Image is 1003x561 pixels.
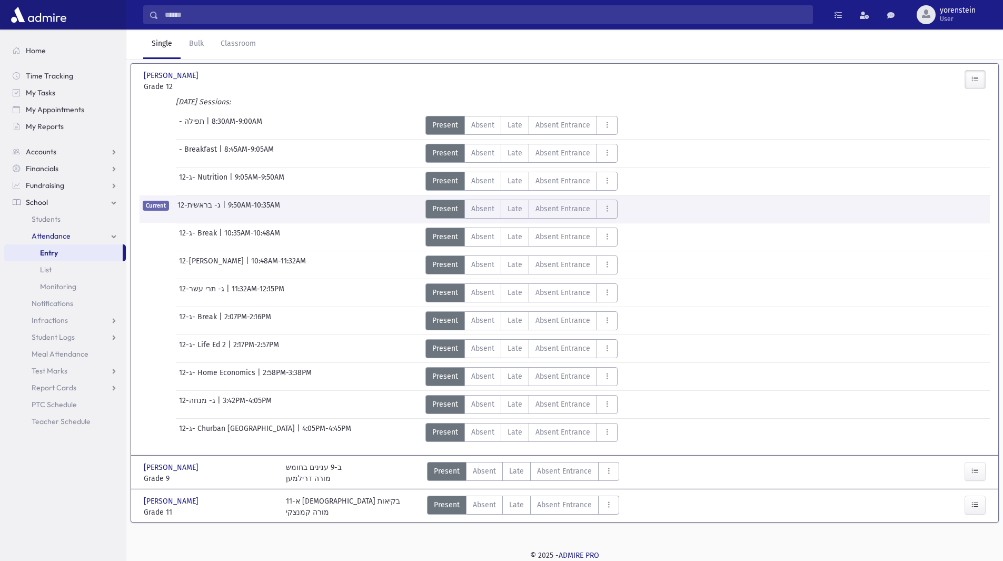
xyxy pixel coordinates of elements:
span: Late [508,399,522,410]
span: Infractions [32,316,68,325]
a: Notifications [4,295,126,312]
span: | [219,311,224,330]
span: Present [432,427,458,438]
a: Test Marks [4,362,126,379]
span: | [217,395,223,414]
span: Absent Entrance [537,466,592,477]
span: 8:30AM-9:00AM [212,116,262,135]
div: © 2025 - [143,550,986,561]
span: Present [432,371,458,382]
span: Absent Entrance [535,427,590,438]
span: Students [32,214,61,224]
a: Attendance [4,228,126,244]
span: Absent [471,427,494,438]
span: Late [508,147,522,159]
span: Absent Entrance [535,315,590,326]
span: Late [509,466,524,477]
span: PTC Schedule [32,400,77,409]
div: AttTypes [425,395,618,414]
span: Present [432,399,458,410]
i: [DATE] Sessions: [176,97,231,106]
a: My Reports [4,118,126,135]
a: Fundraising [4,177,126,194]
span: Grade 12 [144,81,275,92]
div: AttTypes [427,496,619,518]
div: AttTypes [425,255,618,274]
span: Home [26,46,46,55]
span: | [228,339,233,358]
span: [PERSON_NAME] [144,70,201,81]
span: Report Cards [32,383,76,392]
span: 2:58PM-3:38PM [263,367,312,386]
span: Accounts [26,147,56,156]
a: Home [4,42,126,59]
span: My Reports [26,122,64,131]
a: Classroom [212,29,264,59]
a: My Tasks [4,84,126,101]
span: Absent [473,466,496,477]
span: 12-ג- Nutrition [179,172,230,191]
span: 10:48AM-11:32AM [251,255,306,274]
span: - Breakfast [179,144,219,163]
div: 11-א [DEMOGRAPHIC_DATA] בקיאות מורה קמנצקי [286,496,400,518]
span: School [26,198,48,207]
a: Infractions [4,312,126,329]
span: Absent Entrance [535,259,590,270]
div: AttTypes [425,200,618,219]
span: | [297,423,302,442]
span: Present [432,287,458,298]
span: Absent Entrance [535,287,590,298]
span: | [223,200,228,219]
span: 12-ג- בראשית [177,200,223,219]
span: Absent [471,175,494,186]
span: List [40,265,52,274]
span: Absent [471,259,494,270]
span: Absent [473,499,496,510]
span: 2:17PM-2:57PM [233,339,279,358]
span: Absent Entrance [535,343,590,354]
span: 12-ג- Break [179,228,219,247]
a: Students [4,211,126,228]
span: Absent [471,120,494,131]
div: AttTypes [425,339,618,358]
span: Absent Entrance [535,147,590,159]
span: Late [508,427,522,438]
a: Accounts [4,143,126,160]
span: | [230,172,235,191]
span: Grade 9 [144,473,275,484]
div: AttTypes [425,367,618,386]
div: AttTypes [425,228,618,247]
span: Absent [471,315,494,326]
a: Time Tracking [4,67,126,84]
span: Present [432,120,458,131]
span: 12-ג- Churban [GEOGRAPHIC_DATA] [179,423,297,442]
span: | [219,228,224,247]
div: AttTypes [425,423,618,442]
span: Student Logs [32,332,75,342]
span: 10:35AM-10:48AM [224,228,280,247]
span: Present [432,315,458,326]
span: [PERSON_NAME] [144,496,201,507]
span: Absent Entrance [535,203,590,214]
a: Entry [4,244,123,261]
span: Absent Entrance [535,399,590,410]
span: - תפילה [179,116,206,135]
span: Attendance [32,231,71,241]
span: | [206,116,212,135]
span: Late [508,259,522,270]
span: 9:50AM-10:35AM [228,200,280,219]
span: Present [432,343,458,354]
span: Late [508,231,522,242]
div: ב-9 ענינים בחומש מורה דרילמען [286,462,342,484]
a: Single [143,29,181,59]
span: Teacher Schedule [32,417,91,426]
span: 12-ג- Break [179,311,219,330]
span: 12-ג- Home Economics [179,367,257,386]
span: Present [432,203,458,214]
div: AttTypes [427,462,619,484]
span: Absent [471,343,494,354]
span: Absent Entrance [535,231,590,242]
span: Absent Entrance [537,499,592,510]
span: Late [508,343,522,354]
span: Absent Entrance [535,120,590,131]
